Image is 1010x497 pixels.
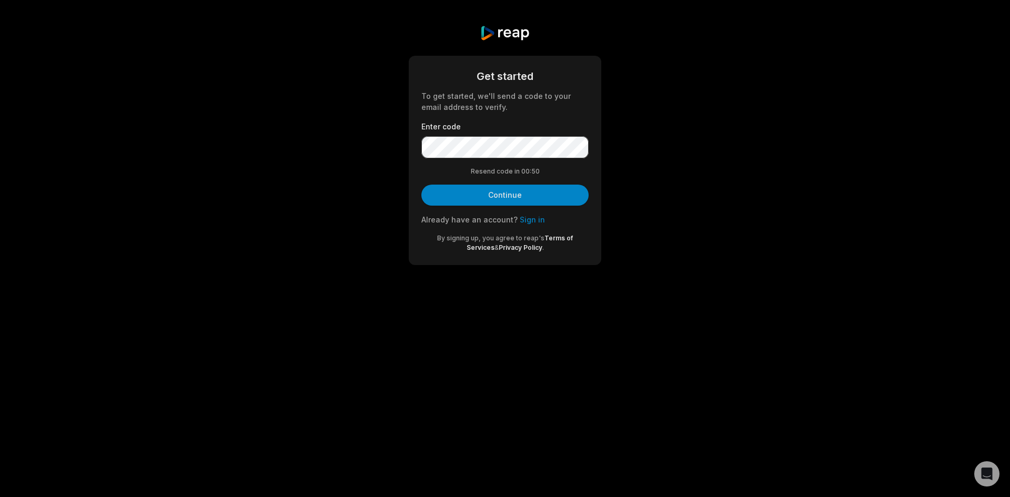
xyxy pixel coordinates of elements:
[974,461,999,486] div: Open Intercom Messenger
[421,90,589,113] div: To get started, we'll send a code to your email address to verify.
[421,215,518,224] span: Already have an account?
[542,244,544,251] span: .
[480,25,530,41] img: reap
[494,244,499,251] span: &
[467,234,573,251] a: Terms of Services
[520,215,545,224] a: Sign in
[531,167,540,176] span: 50
[499,244,542,251] a: Privacy Policy
[421,68,589,84] div: Get started
[421,167,589,176] div: Resend code in 00:
[437,234,544,242] span: By signing up, you agree to reap's
[421,185,589,206] button: Continue
[421,121,589,132] label: Enter code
